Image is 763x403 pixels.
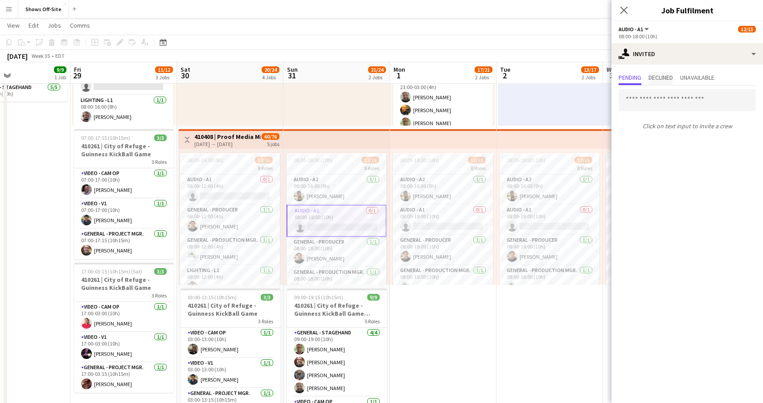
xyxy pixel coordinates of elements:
app-card-role: Audio - A10/108:00-18:00 (10h) [500,205,599,235]
span: 1 [392,70,405,81]
span: 13/17 [581,66,599,73]
span: Fri [74,65,81,73]
span: Mon [394,65,405,73]
a: Edit [25,20,42,31]
span: 3 Roles [152,292,167,299]
span: Pending [619,74,641,81]
button: Shows Off-Site [18,0,69,18]
span: 08:00-18:00 (10h) [294,157,332,163]
app-card-role: Video - Cam Op1/117:00-03:00 (10h)[PERSON_NAME] [74,302,174,332]
span: 11/12 [155,66,173,73]
app-card-role: Audio - A21/108:00-16:00 (8h)[PERSON_NAME] [500,175,599,205]
button: Audio - A1 [619,26,650,33]
h3: 410408 | Proof Media Mix - Virgin Cruise 2025 [194,133,261,141]
div: 2 Jobs [582,74,599,81]
span: 3/3 [154,268,167,275]
div: 2 Jobs [475,74,492,81]
app-card-role: General - Producer1/108:00-18:00 (10h)[PERSON_NAME] [393,235,493,265]
span: 17/21 [475,66,492,73]
app-card-role: Audio - A10/108:00-18:00 (10h) [393,205,493,235]
span: 29 [73,70,81,81]
span: 5 Roles [365,318,380,325]
span: 12/15 [361,157,379,163]
span: Tue [500,65,510,73]
app-card-role: Audio - A21/108:00-16:00 (8h)[PERSON_NAME] [287,175,386,205]
app-card-role: General - Project Mgr.1/107:00-17:15 (10h15m)[PERSON_NAME] [74,229,174,259]
span: 12/15 [255,157,273,163]
span: 3 Roles [152,159,167,165]
span: 3 Roles [258,318,273,325]
app-card-role: General - Project Mgr.1/117:00-03:15 (10h15m)[PERSON_NAME] [74,362,174,393]
span: 9/9 [54,66,66,73]
span: Unavailable [680,74,714,81]
app-card-role: General - Production Mgr.1/108:00-18:00 (10h)[PERSON_NAME] [393,265,493,296]
span: 08:00-16:00 (8h) [187,157,223,163]
span: 12/15 [738,26,756,33]
app-job-card: 07:00-17:15 (10h15m)3/3410261 | City of Refuge - Guinness KickBall Game3 RolesVideo - Cam Op1/107... [74,129,174,259]
span: 03:00-13:15 (10h15m) [188,294,237,301]
app-card-role: Audio - A10/108:00-12:00 (4h) [606,175,706,205]
span: 21/24 [368,66,386,73]
span: View [7,21,20,29]
span: 3/3 [154,134,167,141]
app-card-role: Audio - A21/108:00-16:00 (8h)[PERSON_NAME] [393,175,493,205]
span: 08:00-18:00 (10h) [400,157,439,163]
span: Week 35 [29,53,52,59]
span: Comms [70,21,90,29]
div: [DATE] [7,52,28,61]
app-card-role: General - Stagehand4/409:00-19:00 (10h)[PERSON_NAME][PERSON_NAME][PERSON_NAME][PERSON_NAME] [287,328,387,397]
span: Edit [29,21,39,29]
app-job-card: 08:00-16:00 (8h)12/158 RolesAudio - A10/108:00-12:00 (4h) General - Producer1/108:00-12:00 (4h)[P... [180,153,280,285]
app-card-role: Video - V11/117:00-03:00 (10h)[PERSON_NAME] [74,332,174,362]
span: 09:00-19:15 (10h15m) [294,294,343,301]
h3: 410261 | City of Refuge - Guinness KickBall Game [74,142,174,158]
div: EDT [55,53,65,59]
div: 4 Jobs [262,74,279,81]
span: 07:00-17:15 (10h15m) [81,134,130,141]
div: 5 jobs [267,140,279,147]
span: Jobs [48,21,61,29]
span: 2 [499,70,510,81]
div: 2 Jobs [369,74,386,81]
span: 17:00-03:15 (10h15m) (Sat) [81,268,142,275]
h3: 410261 | City of Refuge - Guinness KickBall Game [74,276,174,292]
span: 12/15 [468,157,486,163]
span: 12/15 [574,157,592,163]
app-card-role: General - Production Mgr.1/108:00-18:00 (10h)[PERSON_NAME] [500,265,599,296]
span: 8 Roles [577,165,592,171]
span: Wed [607,65,618,73]
app-job-card: 08:00-18:00 (10h)12/158 RolesAudio - A21/108:00-16:00 (8h)[PERSON_NAME]Audio - A10/108:00-18:00 (... [287,153,386,285]
app-job-card: 08:00-18:00 (10h)12/158 RolesAudio - A21/108:00-16:00 (8h)[PERSON_NAME]Audio - A10/108:00-18:00 (... [393,153,493,285]
span: Sat [180,65,190,73]
span: Audio - A1 [619,26,643,33]
span: 9/9 [367,294,380,301]
div: Invited [611,43,763,65]
app-card-role: Video - Cam Op1/107:00-17:00 (10h)[PERSON_NAME] [74,168,174,199]
div: [DATE] → [DATE] [194,141,261,147]
span: 08:00-18:00 (10h) [507,157,546,163]
span: 3/3 [261,294,273,301]
a: Comms [66,20,94,31]
app-job-card: 17:00-03:15 (10h15m) (Sat)3/3410261 | City of Refuge - Guinness KickBall Game3 RolesVideo - Cam O... [74,263,174,393]
a: Jobs [44,20,65,31]
app-card-role: General - Production Mgr.1/108:00-12:00 (4h)[PERSON_NAME] [606,235,706,265]
span: 8 Roles [258,165,273,171]
app-card-role: General - Producer1/108:00-18:00 (10h)[PERSON_NAME] [500,235,599,265]
p: Click on text input to invite a crew [611,118,763,134]
app-card-role: Audio - A10/108:00-18:00 (10h) [287,205,386,237]
app-card-role: Lighting - L11/108:00-12:00 (4h)[PERSON_NAME] [606,265,706,296]
span: 60/76 [262,133,279,140]
span: 30 [179,70,190,81]
h3: 410261 | City of Refuge - Guinness KickBall Game [180,301,280,318]
app-card-role: General - Production Mgr.1/108:00-12:00 (4h)[PERSON_NAME] [180,235,280,265]
h3: 410261 | City of Refuge - Guinness KickBall Game Load Out [287,301,387,318]
span: Sun [287,65,298,73]
app-card-role: Lighting - L11/108:00-12:00 (4h)[PERSON_NAME] [180,265,280,296]
app-job-card: 08:00-18:00 (10h)12/158 RolesAudio - A21/108:00-16:00 (8h)[PERSON_NAME]Audio - A10/108:00-18:00 (... [500,153,599,285]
